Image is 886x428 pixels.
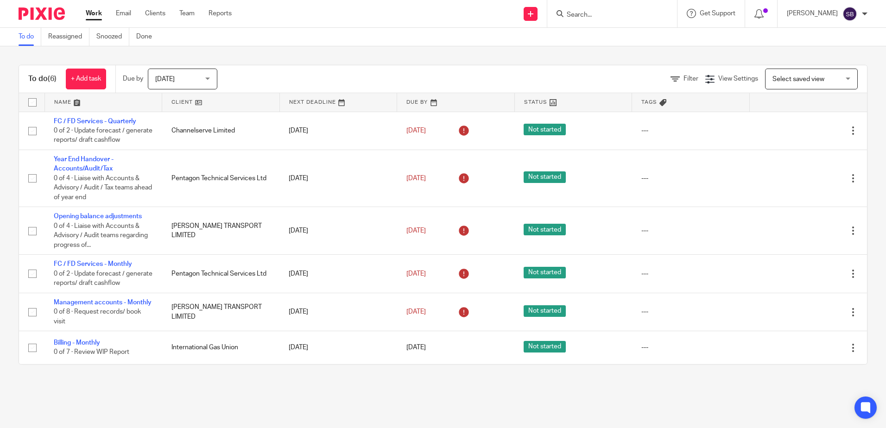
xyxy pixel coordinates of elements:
span: Filter [683,76,698,82]
span: Select saved view [772,76,824,82]
div: --- [641,226,740,235]
span: 0 of 4 · Liaise with Accounts & Advisory / Audit / Tax teams ahead of year end [54,175,152,201]
span: [DATE] [406,308,426,315]
a: FC / FD Services - Quarterly [54,118,136,125]
td: Channelserve Limited [162,112,280,150]
a: Management accounts - Monthly [54,299,152,306]
span: Not started [524,267,566,278]
div: --- [641,126,740,135]
span: (6) [48,75,57,82]
span: Get Support [700,10,735,17]
a: Email [116,9,131,18]
a: + Add task [66,69,106,89]
div: --- [641,343,740,352]
span: Not started [524,171,566,183]
a: Year End Handover - Accounts/Audit/Tax [54,156,114,172]
span: Not started [524,224,566,235]
span: Not started [524,124,566,135]
td: International Gas Union [162,331,280,364]
td: [PERSON_NAME] TRANSPORT LIMITED [162,293,280,331]
div: --- [641,174,740,183]
span: [DATE] [406,227,426,234]
input: Search [566,11,649,19]
span: 0 of 4 · Liaise with Accounts & Advisory / Audit teams regarding progress of... [54,223,148,248]
span: 0 of 7 · Review WIP Report [54,349,129,356]
a: Snoozed [96,28,129,46]
td: [DATE] [279,112,397,150]
img: svg%3E [842,6,857,21]
a: Reassigned [48,28,89,46]
h1: To do [28,74,57,84]
span: Tags [641,100,657,105]
span: [DATE] [406,344,426,351]
a: Reports [209,9,232,18]
a: Opening balance adjustments [54,213,142,220]
a: Team [179,9,195,18]
td: Pentagon Technical Services Ltd [162,255,280,293]
span: [DATE] [406,271,426,277]
td: [DATE] [279,207,397,255]
a: Done [136,28,159,46]
a: Billing - Monthly [54,340,100,346]
span: Not started [524,341,566,352]
span: 0 of 2 · Update forecast / generate reports/ draft cashflow [54,271,152,287]
div: --- [641,307,740,316]
span: 0 of 2 · Update forecast / generate reports/ draft cashflow [54,127,152,144]
a: Clients [145,9,165,18]
td: [DATE] [279,331,397,364]
span: View Settings [718,76,758,82]
span: 0 of 8 · Request records/ book visit [54,308,141,325]
span: [DATE] [406,127,426,134]
img: Pixie [19,7,65,20]
span: Not started [524,305,566,317]
td: [DATE] [279,150,397,207]
a: FC / FD Services - Monthly [54,261,132,267]
p: Due by [123,74,143,83]
span: [DATE] [155,76,175,82]
td: [PERSON_NAME] TRANSPORT LIMITED [162,207,280,255]
td: [DATE] [279,293,397,331]
span: [DATE] [406,175,426,182]
div: --- [641,269,740,278]
a: To do [19,28,41,46]
a: Work [86,9,102,18]
td: Pentagon Technical Services Ltd [162,150,280,207]
td: [DATE] [279,255,397,293]
p: [PERSON_NAME] [787,9,838,18]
